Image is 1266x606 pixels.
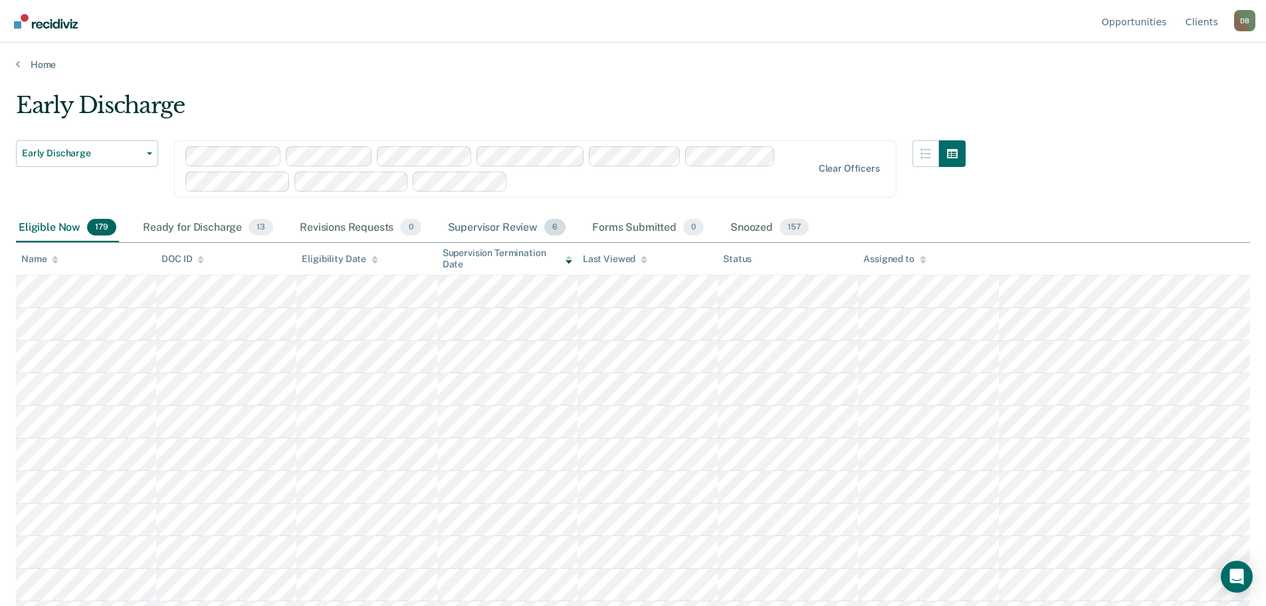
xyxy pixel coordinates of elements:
div: Ready for Discharge13 [140,214,276,243]
div: Open Intercom Messenger [1221,561,1253,593]
div: Assigned to [863,253,926,265]
span: 179 [87,219,116,236]
div: Eligibility Date [302,253,378,265]
div: Status [723,253,752,265]
button: Early Discharge [16,140,158,167]
div: Early Discharge [16,92,966,130]
div: Snoozed157 [728,214,811,243]
span: 0 [400,219,421,236]
span: Early Discharge [22,148,142,159]
div: Forms Submitted0 [589,214,706,243]
div: Clear officers [819,163,880,174]
div: Supervision Termination Date [443,247,572,270]
div: Supervisor Review6 [445,214,569,243]
div: Eligible Now179 [16,214,119,243]
span: 13 [249,219,273,236]
div: DOC ID [161,253,204,265]
span: 157 [780,219,809,236]
button: Profile dropdown button [1234,10,1255,31]
img: Recidiviz [14,14,78,29]
div: Name [21,253,58,265]
div: Revisions Requests0 [297,214,423,243]
a: Home [16,59,1250,71]
div: D B [1234,10,1255,31]
span: 0 [683,219,704,236]
span: 6 [544,219,566,236]
div: Last Viewed [583,253,647,265]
